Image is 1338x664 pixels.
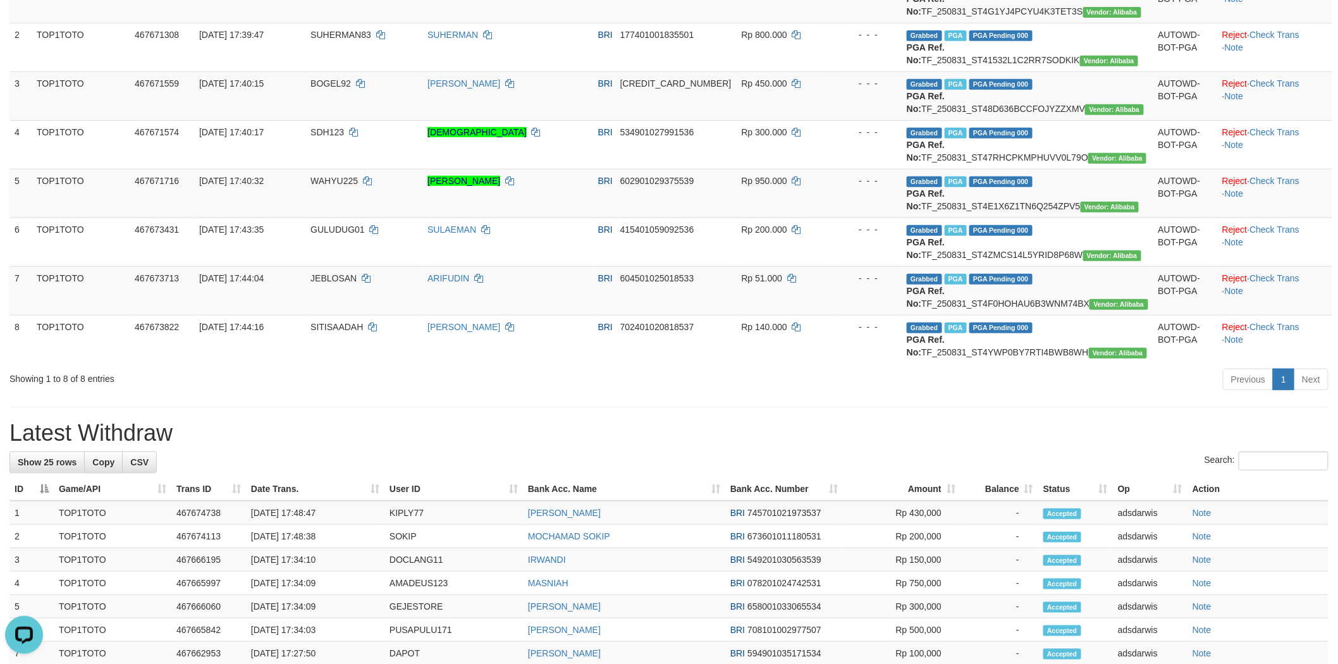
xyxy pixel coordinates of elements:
div: - - - [839,126,897,138]
a: MASNIAH [528,578,568,588]
span: JEBLOSAN [310,273,357,283]
span: Copy 177401001835501 to clipboard [620,30,694,40]
span: Copy [92,457,114,467]
span: Marked by adsdarwis [945,323,967,333]
td: DOCLANG11 [384,548,523,572]
td: Rp 750,000 [843,572,961,595]
td: [DATE] 17:34:09 [246,595,384,618]
span: Accepted [1043,579,1081,589]
span: Rp 800.000 [742,30,787,40]
th: Bank Acc. Number: activate to sort column ascending [725,477,843,501]
span: Copy 702401020818537 to clipboard [620,322,694,332]
a: Note [1193,625,1212,635]
span: Vendor URL: https://settle4.1velocity.biz [1083,250,1141,261]
a: [PERSON_NAME] [427,176,500,186]
td: 3 [9,548,54,572]
td: TF_250831_ST4F0HOHAU6B3WNM74BX [902,266,1153,315]
th: ID: activate to sort column descending [9,477,54,501]
td: adsdarwis [1113,572,1188,595]
td: TF_250831_ST4YWP0BY7RTI4BWB8WH [902,315,1153,364]
span: [DATE] 17:40:15 [199,78,264,89]
th: Amount: activate to sort column ascending [843,477,961,501]
span: [DATE] 17:40:32 [199,176,264,186]
span: Rp 450.000 [742,78,787,89]
td: TOP1TOTO [54,572,171,595]
a: Check Trans [1250,273,1300,283]
span: Copy 604501025018533 to clipboard [620,273,694,283]
td: adsdarwis [1113,525,1188,548]
h1: Latest Withdraw [9,421,1329,446]
td: AUTOWD-BOT-PGA [1153,315,1217,364]
span: BRI [598,78,613,89]
td: PUSAPULU171 [384,618,523,642]
th: Date Trans.: activate to sort column ascending [246,477,384,501]
span: PGA Pending [969,274,1033,285]
span: Vendor URL: https://settle4.1velocity.biz [1085,104,1143,115]
th: Game/API: activate to sort column ascending [54,477,171,501]
span: Rp 300.000 [742,127,787,137]
a: Note [1225,188,1244,199]
td: AUTOWD-BOT-PGA [1153,71,1217,120]
input: Search: [1239,452,1329,470]
a: Show 25 rows [9,452,85,473]
a: [DEMOGRAPHIC_DATA] [427,127,527,137]
a: IRWANDI [528,555,566,565]
th: Status: activate to sort column ascending [1038,477,1113,501]
b: PGA Ref. No: [907,42,945,65]
td: AUTOWD-BOT-PGA [1153,23,1217,71]
td: · · [1217,315,1332,364]
td: · · [1217,120,1332,169]
td: · · [1217,71,1332,120]
td: 467666195 [171,548,246,572]
a: Check Trans [1250,322,1300,332]
a: Note [1193,508,1212,518]
div: - - - [839,28,897,41]
td: TOP1TOTO [54,525,171,548]
span: Marked by adsdarwis [945,128,967,138]
span: 467671559 [135,78,179,89]
td: - [961,595,1038,618]
span: BRI [730,531,745,541]
span: CSV [130,457,149,467]
td: 467666060 [171,595,246,618]
span: Grabbed [907,176,942,187]
td: TOP1TOTO [32,266,130,315]
div: - - - [839,223,897,236]
span: PGA Pending [969,79,1033,90]
b: PGA Ref. No: [907,188,945,211]
span: PGA Pending [969,225,1033,236]
th: Balance: activate to sort column ascending [961,477,1038,501]
a: 1 [1273,369,1294,390]
a: Reject [1222,30,1248,40]
td: - [961,501,1038,525]
a: Reject [1222,273,1248,283]
td: adsdarwis [1113,501,1188,525]
td: 4 [9,572,54,595]
span: BRI [598,224,613,235]
td: 467674738 [171,501,246,525]
a: Copy [84,452,123,473]
a: [PERSON_NAME] [427,78,500,89]
span: Copy 708101002977507 to clipboard [747,625,821,635]
span: Rp 140.000 [742,322,787,332]
a: Note [1193,601,1212,612]
td: 467665842 [171,618,246,642]
span: Marked by adsdarwis [945,225,967,236]
td: GEJESTORE [384,595,523,618]
span: Copy 602901029375539 to clipboard [620,176,694,186]
a: Reject [1222,322,1248,332]
td: TF_250831_ST47RHCPKMPHUVV0L79O [902,120,1153,169]
span: Vendor URL: https://settle4.1velocity.biz [1088,153,1146,164]
a: Check Trans [1250,176,1300,186]
a: Check Trans [1250,224,1300,235]
span: Copy 078201024742531 to clipboard [747,578,821,588]
td: [DATE] 17:34:09 [246,572,384,595]
a: Note [1225,237,1244,247]
span: PGA Pending [969,128,1033,138]
span: Copy 534901027991536 to clipboard [620,127,694,137]
td: SOKIP [384,525,523,548]
td: TF_250831_ST4E1X6Z1TN6Q254ZPV5 [902,169,1153,218]
th: Bank Acc. Name: activate to sort column ascending [523,477,725,501]
span: [DATE] 17:40:17 [199,127,264,137]
span: Copy 549201030563539 to clipboard [747,555,821,565]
